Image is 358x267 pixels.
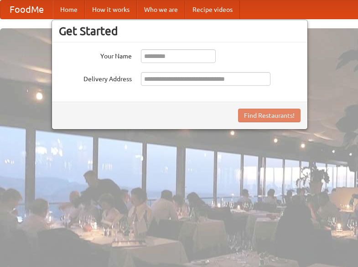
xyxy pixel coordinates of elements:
[0,0,53,19] a: FoodMe
[137,0,185,19] a: Who we are
[59,24,301,38] h3: Get Started
[238,109,301,122] button: Find Restaurants!
[85,0,137,19] a: How it works
[59,72,132,84] label: Delivery Address
[59,49,132,61] label: Your Name
[185,0,240,19] a: Recipe videos
[53,0,85,19] a: Home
